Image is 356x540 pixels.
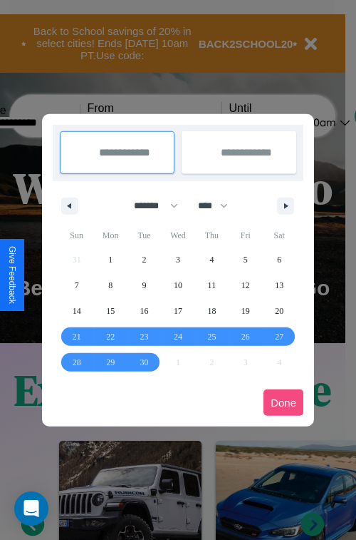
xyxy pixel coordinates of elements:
[73,298,81,324] span: 14
[73,324,81,350] span: 21
[209,247,214,272] span: 4
[195,272,229,298] button: 11
[263,389,303,416] button: Done
[93,298,127,324] button: 15
[60,298,93,324] button: 14
[127,298,161,324] button: 16
[195,298,229,324] button: 18
[275,298,283,324] span: 20
[14,491,48,526] div: Open Intercom Messenger
[93,247,127,272] button: 1
[275,324,283,350] span: 27
[241,324,250,350] span: 26
[140,324,149,350] span: 23
[174,272,182,298] span: 10
[207,324,216,350] span: 25
[127,247,161,272] button: 2
[127,224,161,247] span: Tue
[60,350,93,375] button: 28
[244,247,248,272] span: 5
[142,272,147,298] span: 9
[75,272,79,298] span: 7
[263,298,296,324] button: 20
[161,272,194,298] button: 10
[229,298,262,324] button: 19
[93,224,127,247] span: Mon
[277,247,281,272] span: 6
[195,247,229,272] button: 4
[241,272,250,298] span: 12
[174,324,182,350] span: 24
[263,247,296,272] button: 6
[7,246,17,304] div: Give Feedback
[60,272,93,298] button: 7
[108,247,112,272] span: 1
[229,224,262,247] span: Fri
[60,224,93,247] span: Sun
[73,350,81,375] span: 28
[229,324,262,350] button: 26
[106,350,115,375] span: 29
[161,298,194,324] button: 17
[140,350,149,375] span: 30
[93,272,127,298] button: 8
[208,272,216,298] span: 11
[174,298,182,324] span: 17
[263,272,296,298] button: 13
[106,324,115,350] span: 22
[108,272,112,298] span: 8
[161,247,194,272] button: 3
[140,298,149,324] span: 16
[142,247,147,272] span: 2
[127,324,161,350] button: 23
[161,324,194,350] button: 24
[207,298,216,324] span: 18
[275,272,283,298] span: 13
[161,224,194,247] span: Wed
[60,324,93,350] button: 21
[127,350,161,375] button: 30
[229,272,262,298] button: 12
[176,247,180,272] span: 3
[93,324,127,350] button: 22
[241,298,250,324] span: 19
[93,350,127,375] button: 29
[229,247,262,272] button: 5
[263,324,296,350] button: 27
[127,272,161,298] button: 9
[195,324,229,350] button: 25
[263,224,296,247] span: Sat
[106,298,115,324] span: 15
[195,224,229,247] span: Thu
